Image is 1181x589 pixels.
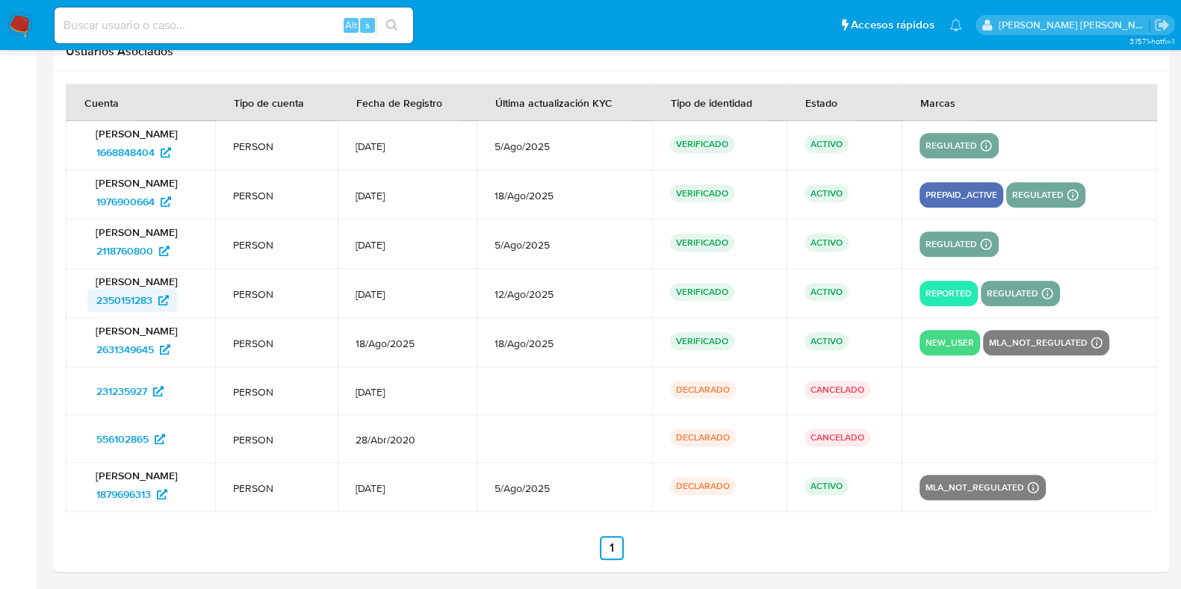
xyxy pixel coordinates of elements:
input: Buscar usuario o caso... [55,16,413,35]
button: search-icon [376,15,407,36]
a: Notificaciones [949,19,962,31]
a: Salir [1154,17,1170,33]
p: noelia.huarte@mercadolibre.com [999,18,1150,32]
span: Alt [345,18,357,32]
span: s [365,18,370,32]
span: Accesos rápidos [851,17,934,33]
span: 3.157.1-hotfix-1 [1129,35,1174,47]
h2: Usuarios Asociados [66,44,1157,59]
